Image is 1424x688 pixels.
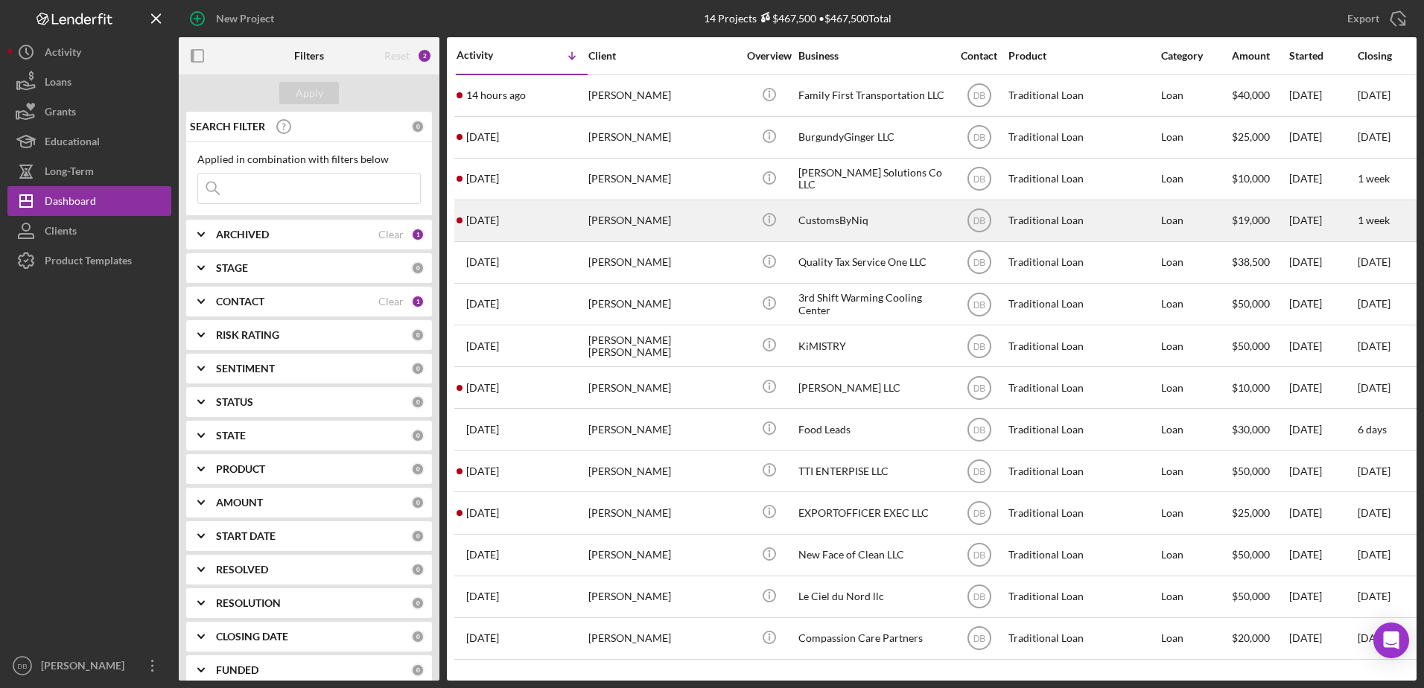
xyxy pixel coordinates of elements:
time: [DATE] [1358,548,1390,561]
b: RESOLVED [216,564,268,576]
time: 2025-09-29 01:46 [466,214,499,226]
a: Dashboard [7,186,171,216]
div: [DATE] [1289,326,1356,366]
div: Product [1008,50,1157,62]
div: 1 [411,228,425,241]
div: 0 [411,529,425,543]
div: Traditional Loan [1008,159,1157,199]
time: [DATE] [1358,255,1390,268]
div: Loan [1161,76,1230,115]
time: 2025-09-05 03:13 [466,382,499,394]
span: $10,000 [1232,172,1270,185]
div: 0 [411,429,425,442]
button: Educational [7,127,171,156]
div: Loan [1161,118,1230,157]
text: DB [973,634,985,644]
div: Clients [45,216,77,249]
div: [DATE] [1289,368,1356,407]
div: [DATE] [1289,493,1356,532]
div: [DATE] [1289,284,1356,324]
div: 0 [411,362,425,375]
div: Product Templates [45,246,132,279]
div: Educational [45,127,100,160]
div: Loan [1161,243,1230,282]
button: New Project [179,4,289,34]
div: 0 [411,663,425,677]
span: $50,000 [1232,340,1270,352]
div: [PERSON_NAME] [588,535,737,575]
text: DB [973,216,985,226]
time: 1 week [1358,172,1390,185]
text: DB [973,550,985,561]
time: 1 week [1358,214,1390,226]
time: 2025-10-02 22:33 [466,89,526,101]
span: $38,500 [1232,255,1270,268]
div: Loan [1161,451,1230,491]
text: DB [973,466,985,477]
div: Traditional Loan [1008,577,1157,617]
span: $40,000 [1232,89,1270,101]
div: [PERSON_NAME] Solutions Co LLC [798,159,947,199]
div: Traditional Loan [1008,201,1157,241]
time: [DATE] [1358,89,1390,101]
b: STATUS [216,396,253,408]
div: TTI ENTERPISE LLC [798,451,947,491]
time: 2025-09-08 15:41 [466,340,499,352]
time: 2025-08-22 17:20 [466,465,499,477]
div: [PERSON_NAME] [588,118,737,157]
span: $10,000 [1232,381,1270,394]
div: [PERSON_NAME] [588,76,737,115]
text: DB [973,424,985,435]
div: New Face of Clean LLC [798,535,947,575]
div: [PERSON_NAME] [588,493,737,532]
span: $25,000 [1232,130,1270,143]
span: $50,000 [1232,297,1270,310]
div: [PERSON_NAME] [588,451,737,491]
div: [PERSON_NAME] [588,201,737,241]
div: Loan [1161,577,1230,617]
time: 2025-06-13 18:14 [466,632,499,644]
div: Traditional Loan [1008,535,1157,575]
div: Apply [296,82,323,104]
b: PRODUCT [216,463,265,475]
b: RESOLUTION [216,597,281,609]
button: Product Templates [7,246,171,275]
time: 2025-08-16 15:42 [466,507,499,519]
div: 14 Projects • $467,500 Total [704,12,891,25]
b: CLOSING DATE [216,631,288,643]
div: [PERSON_NAME] [588,368,737,407]
text: DB [973,299,985,310]
time: [DATE] [1358,297,1390,310]
button: Export [1332,4,1417,34]
div: Reset [384,50,410,62]
div: Loans [45,67,71,101]
div: [PERSON_NAME] [588,284,737,324]
text: DB [973,174,985,185]
time: 2025-07-08 16:13 [466,590,499,602]
text: DB [973,509,985,519]
div: Traditional Loan [1008,619,1157,658]
div: [DATE] [1289,410,1356,449]
button: Clients [7,216,171,246]
b: SENTIMENT [216,363,275,375]
time: [DATE] [1358,465,1390,477]
div: Loan [1161,619,1230,658]
b: Filters [294,50,324,62]
time: [DATE] [1358,631,1390,644]
text: DB [973,341,985,351]
div: Compassion Care Partners [798,619,947,658]
div: KiMISTRY [798,326,947,366]
div: Loan [1161,410,1230,449]
div: Amount [1232,50,1288,62]
div: Quality Tax Service One LLC [798,243,947,282]
div: Grants [45,97,76,130]
div: [DATE] [1289,76,1356,115]
time: [DATE] [1358,381,1390,394]
div: Loan [1161,493,1230,532]
time: 2025-09-16 19:32 [466,298,499,310]
div: [PERSON_NAME] [588,243,737,282]
text: DB [973,592,985,602]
